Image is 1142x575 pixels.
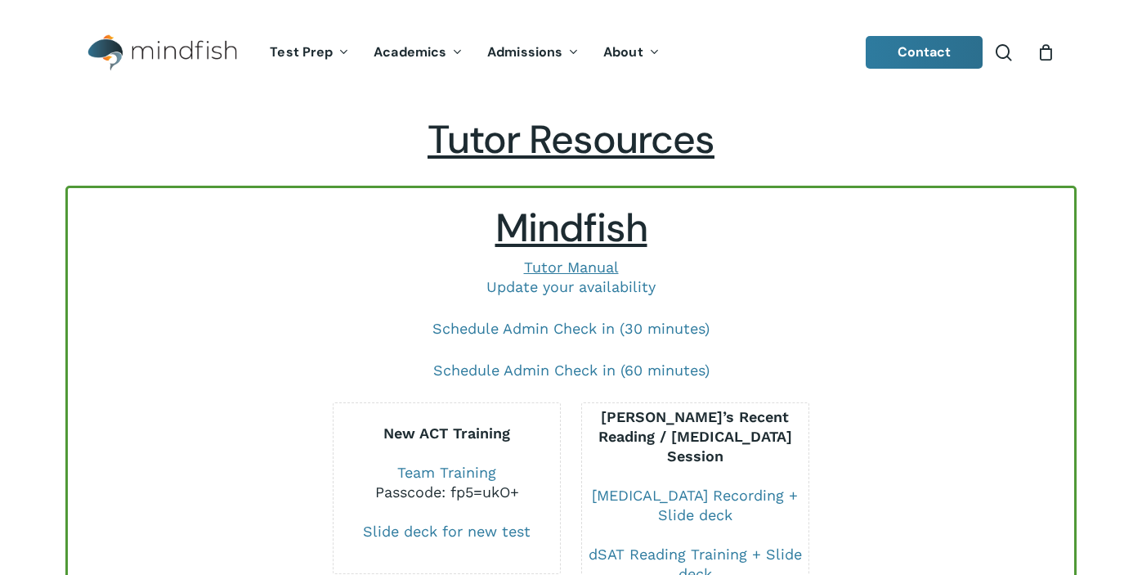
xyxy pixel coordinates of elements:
span: Contact [898,43,952,61]
a: Admissions [475,46,591,60]
a: Academics [361,46,475,60]
div: Passcode: fp5=ukO+ [334,483,560,502]
a: [MEDICAL_DATA] Recording + Slide deck [592,487,798,523]
a: Team Training [397,464,496,481]
a: Schedule Admin Check in (60 minutes) [433,362,710,379]
a: Tutor Manual [524,258,619,276]
nav: Main Menu [258,22,671,83]
header: Main Menu [65,22,1077,83]
span: Test Prep [270,43,333,61]
a: Slide deck for new test [363,523,531,540]
span: Academics [374,43,446,61]
a: About [591,46,672,60]
span: Tutor Resources [428,114,714,165]
span: About [603,43,643,61]
a: Contact [866,36,983,69]
a: Schedule Admin Check in (30 minutes) [432,320,710,337]
b: New ACT Training [383,425,510,442]
span: Admissions [487,43,562,61]
a: Update your availability [486,278,656,295]
b: [PERSON_NAME]’s Recent Reading / [MEDICAL_DATA] Session [598,408,792,465]
a: Test Prep [258,46,361,60]
span: Mindfish [495,202,647,254]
